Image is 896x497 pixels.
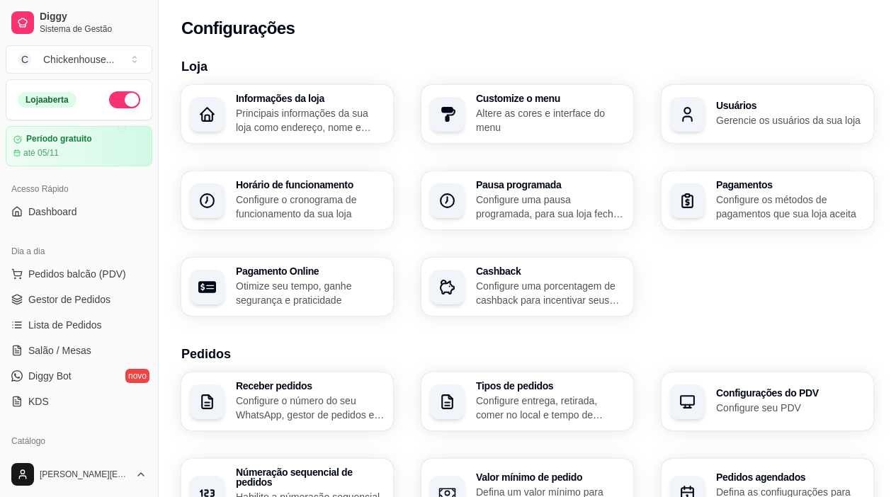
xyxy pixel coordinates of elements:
p: Configure o cronograma de funcionamento da sua loja [236,193,385,221]
button: Pedidos balcão (PDV) [6,263,152,285]
h3: Pedidos [181,344,873,364]
button: UsuáriosGerencie os usuários da sua loja [662,85,873,143]
h3: Númeração sequencial de pedidos [236,467,385,487]
a: Diggy Botnovo [6,365,152,387]
button: Pagamento OnlineOtimize seu tempo, ganhe segurança e praticidade [181,258,393,316]
p: Otimize seu tempo, ganhe segurança e praticidade [236,279,385,307]
button: Tipos de pedidosConfigure entrega, retirada, comer no local e tempo de entrega e de retirada [421,372,633,430]
h3: Tipos de pedidos [476,381,625,391]
p: Gerencie os usuários da sua loja [716,113,865,127]
button: Select a team [6,45,152,74]
h3: Usuários [716,101,865,110]
button: Customize o menuAltere as cores e interface do menu [421,85,633,143]
a: Lista de Pedidos [6,314,152,336]
div: Loja aberta [18,92,76,108]
div: Dia a dia [6,240,152,263]
p: Configure entrega, retirada, comer no local e tempo de entrega e de retirada [476,394,625,422]
button: [PERSON_NAME][EMAIL_ADDRESS][DOMAIN_NAME] [6,457,152,491]
span: Gestor de Pedidos [28,292,110,307]
div: Chickenhouse ... [43,52,114,67]
article: Período gratuito [26,134,92,144]
span: Pedidos balcão (PDV) [28,267,126,281]
h3: Horário de funcionamento [236,180,385,190]
article: até 05/11 [23,147,59,159]
h3: Pausa programada [476,180,625,190]
h3: Valor mínimo de pedido [476,472,625,482]
button: Horário de funcionamentoConfigure o cronograma de funcionamento da sua loja [181,171,393,229]
p: Configure os métodos de pagamentos que sua loja aceita [716,193,865,221]
h3: Pedidos agendados [716,472,865,482]
a: Dashboard [6,200,152,223]
span: Salão / Mesas [28,343,91,358]
a: Gestor de Pedidos [6,288,152,311]
div: Catálogo [6,430,152,452]
p: Configure o número do seu WhatsApp, gestor de pedidos e outros [236,394,385,422]
h3: Receber pedidos [236,381,385,391]
h3: Loja [181,57,873,76]
p: Principais informações da sua loja como endereço, nome e mais [236,106,385,135]
button: Informações da lojaPrincipais informações da sua loja como endereço, nome e mais [181,85,393,143]
button: Alterar Status [109,91,140,108]
a: Período gratuitoaté 05/11 [6,126,152,166]
button: Receber pedidosConfigure o número do seu WhatsApp, gestor de pedidos e outros [181,372,393,430]
span: Diggy [40,11,147,23]
button: CashbackConfigure uma porcentagem de cashback para incentivar seus clientes a comprarem em sua loja [421,258,633,316]
h3: Pagamentos [716,180,865,190]
button: PagamentosConfigure os métodos de pagamentos que sua loja aceita [662,171,873,229]
span: Dashboard [28,205,77,219]
div: Acesso Rápido [6,178,152,200]
p: Configure seu PDV [716,401,865,415]
a: KDS [6,390,152,413]
h3: Cashback [476,266,625,276]
span: Diggy Bot [28,369,72,383]
a: DiggySistema de Gestão [6,6,152,40]
h2: Configurações [181,17,295,40]
h3: Customize o menu [476,93,625,103]
span: KDS [28,394,49,409]
p: Configure uma porcentagem de cashback para incentivar seus clientes a comprarem em sua loja [476,279,625,307]
button: Configurações do PDVConfigure seu PDV [662,372,873,430]
h3: Informações da loja [236,93,385,103]
h3: Configurações do PDV [716,388,865,398]
p: Configure uma pausa programada, para sua loja fechar em um período específico [476,193,625,221]
button: Pausa programadaConfigure uma pausa programada, para sua loja fechar em um período específico [421,171,633,229]
span: [PERSON_NAME][EMAIL_ADDRESS][DOMAIN_NAME] [40,469,130,480]
h3: Pagamento Online [236,266,385,276]
p: Altere as cores e interface do menu [476,106,625,135]
span: C [18,52,32,67]
span: Sistema de Gestão [40,23,147,35]
span: Lista de Pedidos [28,318,102,332]
a: Salão / Mesas [6,339,152,362]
